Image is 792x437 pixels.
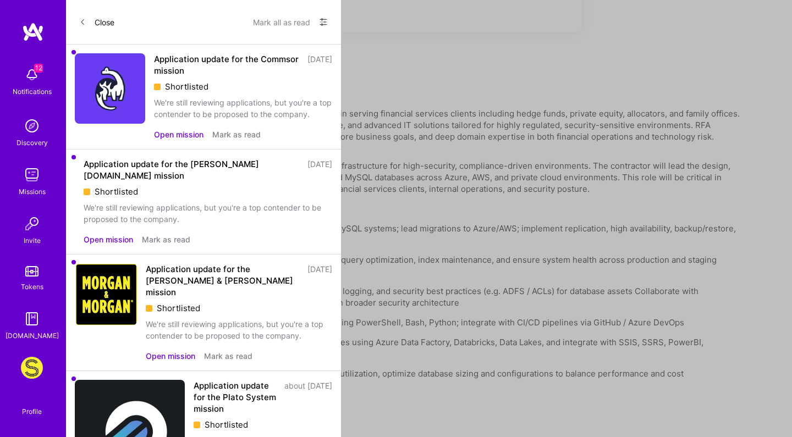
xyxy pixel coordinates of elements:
[194,380,278,414] div: Application update for the Plato System mission
[21,281,43,292] div: Tokens
[84,186,332,197] div: Shortlisted
[204,350,252,362] button: Mark as read
[84,234,133,245] button: Open mission
[34,64,43,73] span: 12
[21,308,43,330] img: guide book
[142,234,190,245] button: Mark as read
[84,202,332,225] div: We're still reviewing applications, but you're a top contender to be proposed to the company.
[13,86,52,97] div: Notifications
[75,263,137,325] img: Company Logo
[154,129,204,140] button: Open mission
[79,13,114,31] button: Close
[18,394,46,416] a: Profile
[25,266,38,276] img: tokens
[253,13,310,31] button: Mark all as read
[284,380,332,414] div: about [DATE]
[18,357,46,379] a: Studs: A Fresh Take on Ear Piercing & Earrings
[5,330,59,341] div: [DOMAIN_NAME]
[212,129,261,140] button: Mark as read
[21,213,43,235] img: Invite
[146,350,195,362] button: Open mission
[154,53,301,76] div: Application update for the Commsor mission
[154,97,332,120] div: We're still reviewing applications, but you're a top contender to be proposed to the company.
[22,406,42,416] div: Profile
[24,235,41,246] div: Invite
[21,64,43,86] img: bell
[21,115,43,137] img: discovery
[146,263,301,298] div: Application update for the [PERSON_NAME] & [PERSON_NAME] mission
[146,302,332,314] div: Shortlisted
[21,357,43,379] img: Studs: A Fresh Take on Ear Piercing & Earrings
[154,81,332,92] div: Shortlisted
[22,22,44,42] img: logo
[307,263,332,298] div: [DATE]
[21,164,43,186] img: teamwork
[19,186,46,197] div: Missions
[307,158,332,181] div: [DATE]
[146,318,332,341] div: We're still reviewing applications, but you're a top contender to be proposed to the company.
[194,419,332,430] div: Shortlisted
[75,53,145,124] img: Company Logo
[307,53,332,76] div: [DATE]
[16,137,48,148] div: Discovery
[84,158,301,181] div: Application update for the [PERSON_NAME][DOMAIN_NAME] mission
